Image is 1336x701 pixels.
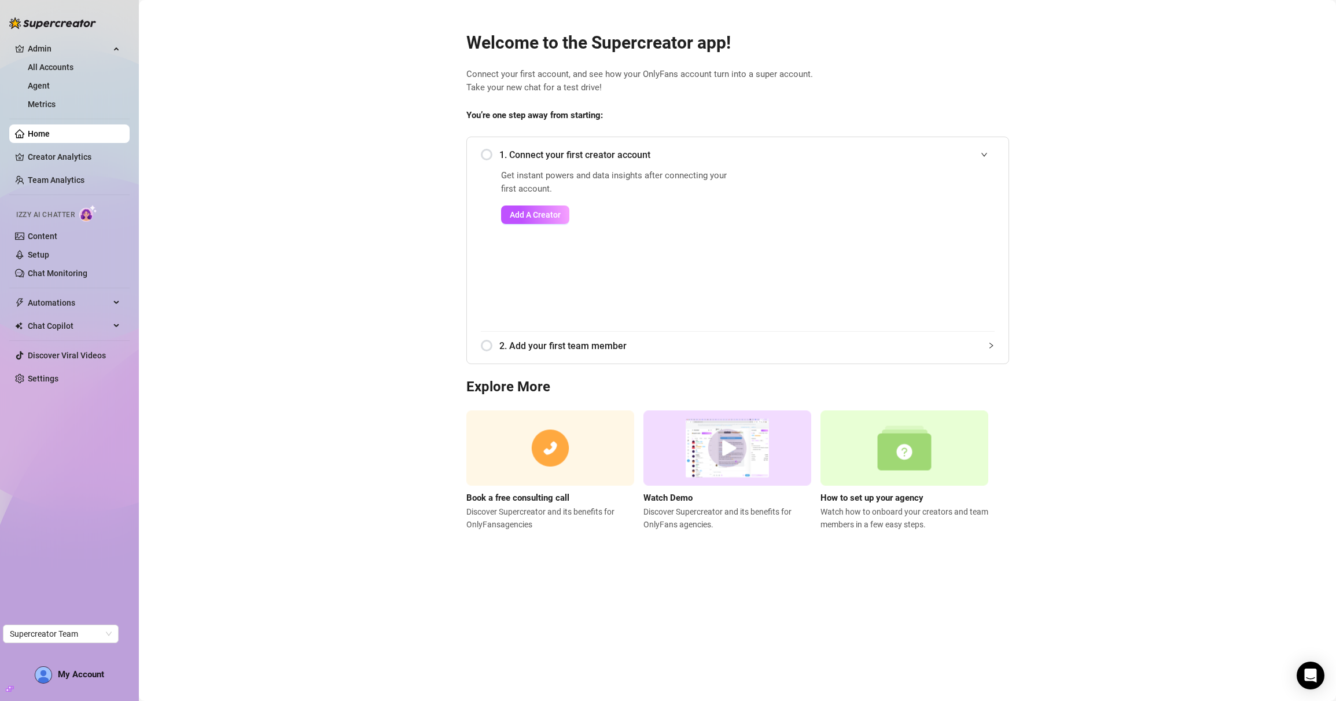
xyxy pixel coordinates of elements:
[28,317,110,335] span: Chat Copilot
[15,298,24,307] span: thunderbolt
[988,342,995,349] span: collapsed
[28,81,50,90] a: Agent
[28,250,49,259] a: Setup
[501,169,734,196] span: Get instant powers and data insights after connecting your first account.
[981,151,988,158] span: expanded
[466,68,1009,95] span: Connect your first account, and see how your OnlyFans account turn into a super account. Take you...
[466,410,634,486] img: consulting call
[58,669,104,680] span: My Account
[6,685,14,693] span: build
[1297,662,1324,689] div: Open Intercom Messenger
[28,232,57,241] a: Content
[9,17,96,29] img: logo-BBDzfeDw.svg
[820,505,988,531] span: Watch how to onboard your creators and team members in a few easy steps.
[643,505,811,531] span: Discover Supercreator and its benefits for OnlyFans agencies.
[481,141,995,169] div: 1. Connect your first creator account
[466,32,1009,54] h2: Welcome to the Supercreator app!
[466,505,634,531] span: Discover Supercreator and its benefits for OnlyFans agencies
[501,205,569,224] button: Add A Creator
[16,210,75,221] span: Izzy AI Chatter
[820,410,988,531] a: How to set up your agencyWatch how to onboard your creators and team members in a few easy steps.
[466,493,569,503] strong: Book a free consulting call
[28,148,120,166] a: Creator Analytics
[820,493,923,503] strong: How to set up your agency
[499,148,995,162] span: 1. Connect your first creator account
[15,44,24,53] span: crown
[501,205,734,224] a: Add A Creator
[15,322,23,330] img: Chat Copilot
[643,410,811,531] a: Watch DemoDiscover Supercreator and its benefits for OnlyFans agencies.
[28,269,87,278] a: Chat Monitoring
[466,410,634,531] a: Book a free consulting callDiscover Supercreator and its benefits for OnlyFansagencies
[28,129,50,138] a: Home
[28,39,110,58] span: Admin
[763,169,995,317] iframe: Add Creators
[79,205,97,222] img: AI Chatter
[466,378,1009,397] h3: Explore More
[499,339,995,353] span: 2. Add your first team member
[10,625,112,643] span: Supercreator Team
[510,210,561,219] span: Add A Creator
[28,63,73,72] a: All Accounts
[28,175,84,185] a: Team Analytics
[28,351,106,360] a: Discover Viral Videos
[28,100,56,109] a: Metrics
[466,110,603,120] strong: You’re one step away from starting:
[35,667,51,683] img: AD_cMMTxCeTpmN1d5MnKJ1j-_uXZCpTKapSSqNGg4PyXtR_tCW7gZXTNmFz2tpVv9LSyNV7ff1CaS4f4q0HLYKULQOwoM5GQR...
[481,332,995,360] div: 2. Add your first team member
[28,374,58,383] a: Settings
[643,493,693,503] strong: Watch Demo
[643,410,811,486] img: supercreator demo
[28,293,110,312] span: Automations
[820,410,988,486] img: setup agency guide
